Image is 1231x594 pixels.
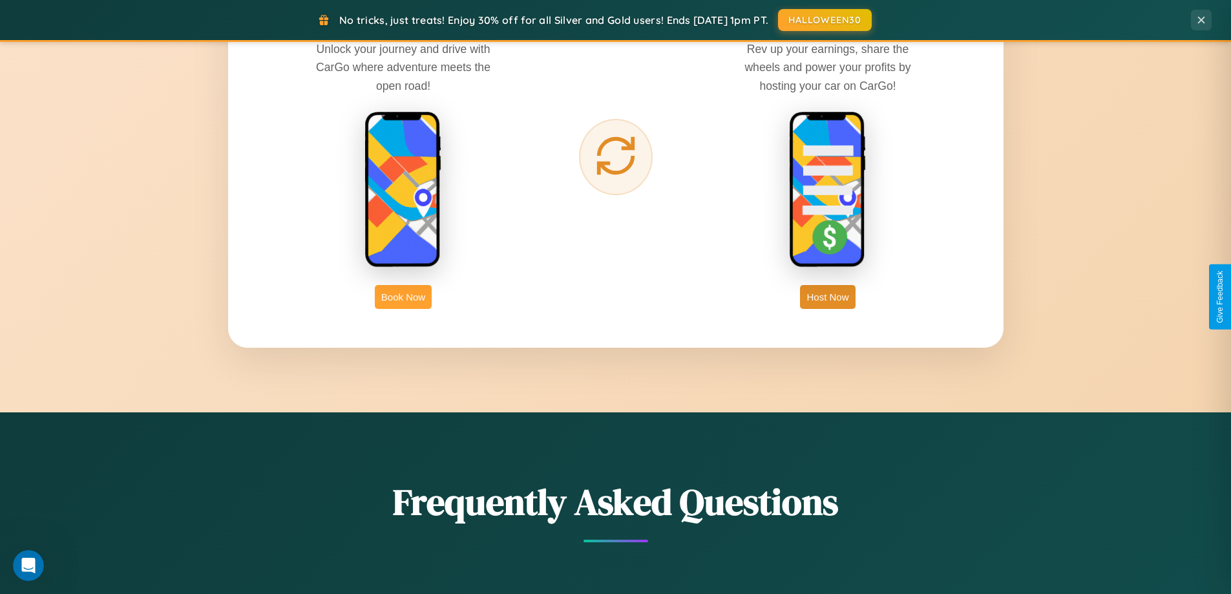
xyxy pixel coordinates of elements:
button: Book Now [375,285,432,309]
div: Give Feedback [1215,271,1225,323]
button: HALLOWEEN30 [778,9,872,31]
button: Host Now [800,285,855,309]
span: No tricks, just treats! Enjoy 30% off for all Silver and Gold users! Ends [DATE] 1pm PT. [339,14,768,27]
img: rent phone [364,111,442,269]
p: Unlock your journey and drive with CarGo where adventure meets the open road! [306,40,500,94]
h2: Frequently Asked Questions [228,477,1004,527]
img: host phone [789,111,867,269]
p: Rev up your earnings, share the wheels and power your profits by hosting your car on CarGo! [731,40,925,94]
iframe: Intercom live chat [13,550,44,581]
